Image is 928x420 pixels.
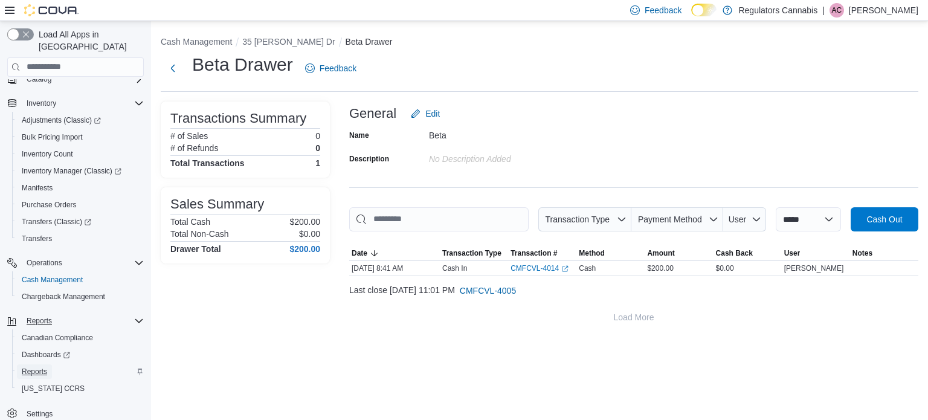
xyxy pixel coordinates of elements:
[349,261,440,276] div: [DATE] 8:41 AM
[852,248,872,258] span: Notes
[17,113,106,128] a: Adjustments (Classic)
[17,364,144,379] span: Reports
[349,207,529,231] input: This is a search bar. As you type, the results lower in the page will automatically filter.
[17,164,144,178] span: Inventory Manager (Classic)
[647,263,673,273] span: $200.00
[714,261,782,276] div: $0.00
[27,99,56,108] span: Inventory
[17,273,144,287] span: Cash Management
[12,112,149,129] a: Adjustments (Classic)
[849,3,918,18] p: [PERSON_NAME]
[729,215,747,224] span: User
[349,305,918,329] button: Load More
[12,146,149,163] button: Inventory Count
[349,131,369,140] label: Name
[832,3,842,18] span: AC
[34,28,144,53] span: Load All Apps in [GEOGRAPHIC_DATA]
[12,196,149,213] button: Purchase Orders
[349,246,440,260] button: Date
[851,207,918,231] button: Cash Out
[170,217,210,227] h6: Total Cash
[161,36,918,50] nav: An example of EuiBreadcrumbs
[12,163,149,179] a: Inventory Manager (Classic)
[576,246,645,260] button: Method
[315,143,320,153] p: 0
[22,96,144,111] span: Inventory
[2,312,149,329] button: Reports
[17,231,57,246] a: Transfers
[638,215,702,224] span: Payment Method
[22,292,105,302] span: Chargeback Management
[161,37,232,47] button: Cash Management
[22,72,56,86] button: Catalog
[22,115,101,125] span: Adjustments (Classic)
[22,314,57,328] button: Reports
[315,131,320,141] p: 0
[299,229,320,239] p: $0.00
[830,3,844,18] div: Ashlee Campeau
[17,147,78,161] a: Inventory Count
[17,331,144,345] span: Canadian Compliance
[27,258,62,268] span: Operations
[12,380,149,397] button: [US_STATE] CCRS
[579,248,605,258] span: Method
[579,263,596,273] span: Cash
[170,131,208,141] h6: # of Sales
[22,234,52,244] span: Transfers
[289,244,320,254] h4: $200.00
[12,346,149,363] a: Dashboards
[346,37,393,47] button: Beta Drawer
[170,158,245,168] h4: Total Transactions
[12,329,149,346] button: Canadian Compliance
[22,384,85,393] span: [US_STATE] CCRS
[714,246,782,260] button: Cash Back
[508,246,576,260] button: Transaction #
[2,71,149,88] button: Catalog
[17,347,144,362] span: Dashboards
[17,381,144,396] span: Washington CCRS
[27,74,51,84] span: Catalog
[12,230,149,247] button: Transfers
[17,113,144,128] span: Adjustments (Classic)
[631,207,723,231] button: Payment Method
[455,279,521,303] button: CMFCVL-4005
[784,248,801,258] span: User
[614,311,654,323] span: Load More
[17,273,88,287] a: Cash Management
[22,333,93,343] span: Canadian Compliance
[645,4,681,16] span: Feedback
[723,207,766,231] button: User
[27,316,52,326] span: Reports
[17,215,96,229] a: Transfers (Classic)
[2,254,149,271] button: Operations
[27,409,53,419] span: Settings
[22,132,83,142] span: Bulk Pricing Import
[561,265,569,273] svg: External link
[17,364,52,379] a: Reports
[17,181,57,195] a: Manifests
[320,62,356,74] span: Feedback
[545,215,610,224] span: Transaction Type
[192,53,293,77] h1: Beta Drawer
[429,126,591,140] div: Beta
[12,288,149,305] button: Chargeback Management
[22,183,53,193] span: Manifests
[850,246,918,260] button: Notes
[17,130,144,144] span: Bulk Pricing Import
[12,363,149,380] button: Reports
[300,56,361,80] a: Feedback
[352,248,367,258] span: Date
[12,213,149,230] a: Transfers (Classic)
[17,289,144,304] span: Chargeback Management
[161,56,185,80] button: Next
[782,246,850,260] button: User
[822,3,825,18] p: |
[22,149,73,159] span: Inventory Count
[22,200,77,210] span: Purchase Orders
[17,181,144,195] span: Manifests
[511,263,569,273] a: CMFCVL-4014External link
[22,256,144,270] span: Operations
[349,154,389,164] label: Description
[716,248,753,258] span: Cash Back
